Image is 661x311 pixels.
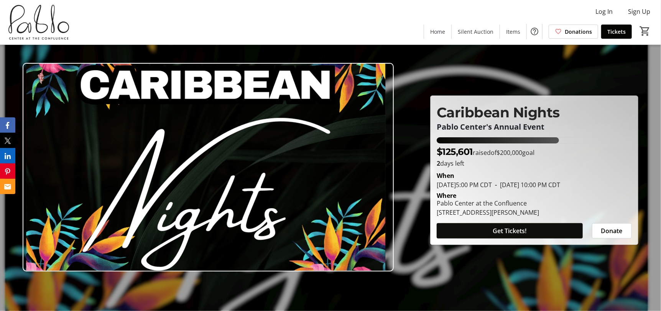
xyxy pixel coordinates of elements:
span: Sign Up [628,7,650,16]
button: Cart [638,24,652,38]
a: Donations [549,25,598,39]
div: 62.800715% of fundraising goal reached [437,137,632,143]
a: Tickets [601,25,632,39]
img: Campaign CTA Media Photo [23,63,394,272]
div: When [437,171,454,180]
span: - [492,181,500,189]
p: raised of goal [437,145,534,159]
span: Get Tickets! [493,226,526,235]
button: Log In [589,5,619,18]
span: $200,000 [497,148,522,157]
button: Sign Up [622,5,656,18]
span: [DATE] 5:00 PM CDT [437,181,492,189]
span: Silent Auction [458,28,493,36]
span: Tickets [607,28,626,36]
span: 2 [437,159,440,168]
p: days left [437,159,632,168]
button: Donate [592,223,632,239]
span: Log In [595,7,613,16]
span: Donations [565,28,592,36]
span: Donate [601,226,623,235]
a: Items [500,25,526,39]
div: Pablo Center at the Confluence [437,199,539,208]
button: Help [527,24,542,39]
div: [STREET_ADDRESS][PERSON_NAME] [437,208,539,217]
div: Where [437,193,456,199]
a: Home [424,25,451,39]
button: Get Tickets! [437,223,583,239]
img: Pablo Center's Logo [5,3,73,41]
span: [DATE] 10:00 PM CDT [492,181,560,189]
span: $125,601 [437,146,473,157]
span: Caribbean Nights [437,104,560,121]
p: Pablo Center's Annual Event [437,123,632,131]
a: Silent Auction [452,25,500,39]
span: Home [430,28,445,36]
span: Items [506,28,520,36]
